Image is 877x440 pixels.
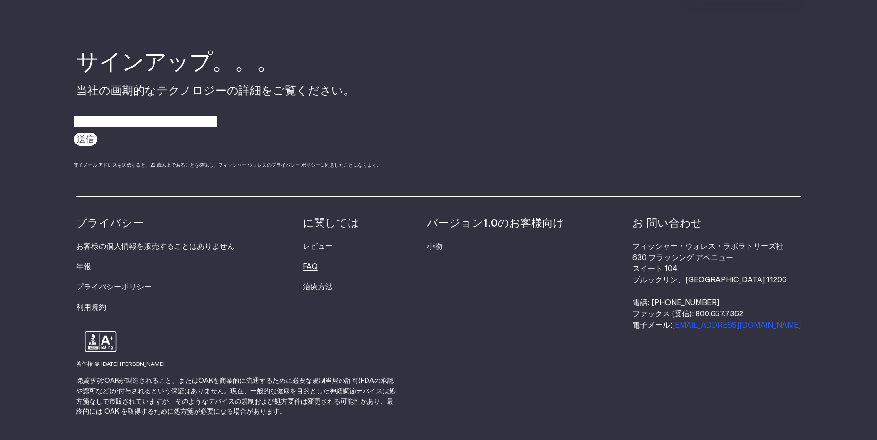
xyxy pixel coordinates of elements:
a: 年報 [76,263,91,271]
a: 利用規約 [76,304,106,311]
strong: お 問い合わせ [632,218,702,229]
a: プライバシーポリシー [76,283,152,291]
strong: 免責事項: [76,377,104,384]
input: 送信 [74,133,97,146]
a: 治療方法 [303,283,333,291]
a: レビュー [303,243,333,250]
a: お客様の個人情報を販売することはありません [76,243,235,250]
a: FAQ [303,263,318,271]
font: 当社の画期的なテクノロジーの詳細をご覧ください。 [76,83,382,100]
div: 電子メール アドレスを送信すると、21 歳以上であることを確認し、フィッシャー ウォレスのプライバシー ポリシーに同意したことになります。 [74,161,382,169]
a: 小物 [427,243,442,250]
a: [EMAIL_ADDRESS][DOMAIN_NAME] [672,322,801,329]
h4: サインアップ。。。 [76,48,382,78]
strong: に関しては [303,218,359,229]
strong: プライバシー [76,218,144,229]
strong: バージョン1.0のお客様向け [427,218,564,229]
p: OAKが製造されること、またはOAKを商業的に流通するために必要な規制当局の許可(FDAの承認や認可など)が付与されるという保証はありません。現在、一般的な健康を目的とした神経調節デバイスは処方... [76,376,397,416]
small: 著作権 © [DATE] [PERSON_NAME] [76,361,165,367]
font: フィッシャー・ウォレス・ラボラトリーズ社 630 フラッシング アベニュー スイート 104 ブルックリン、[GEOGRAPHIC_DATA] 11206 電話: [PHONE_NUMBER] ... [632,243,801,329]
